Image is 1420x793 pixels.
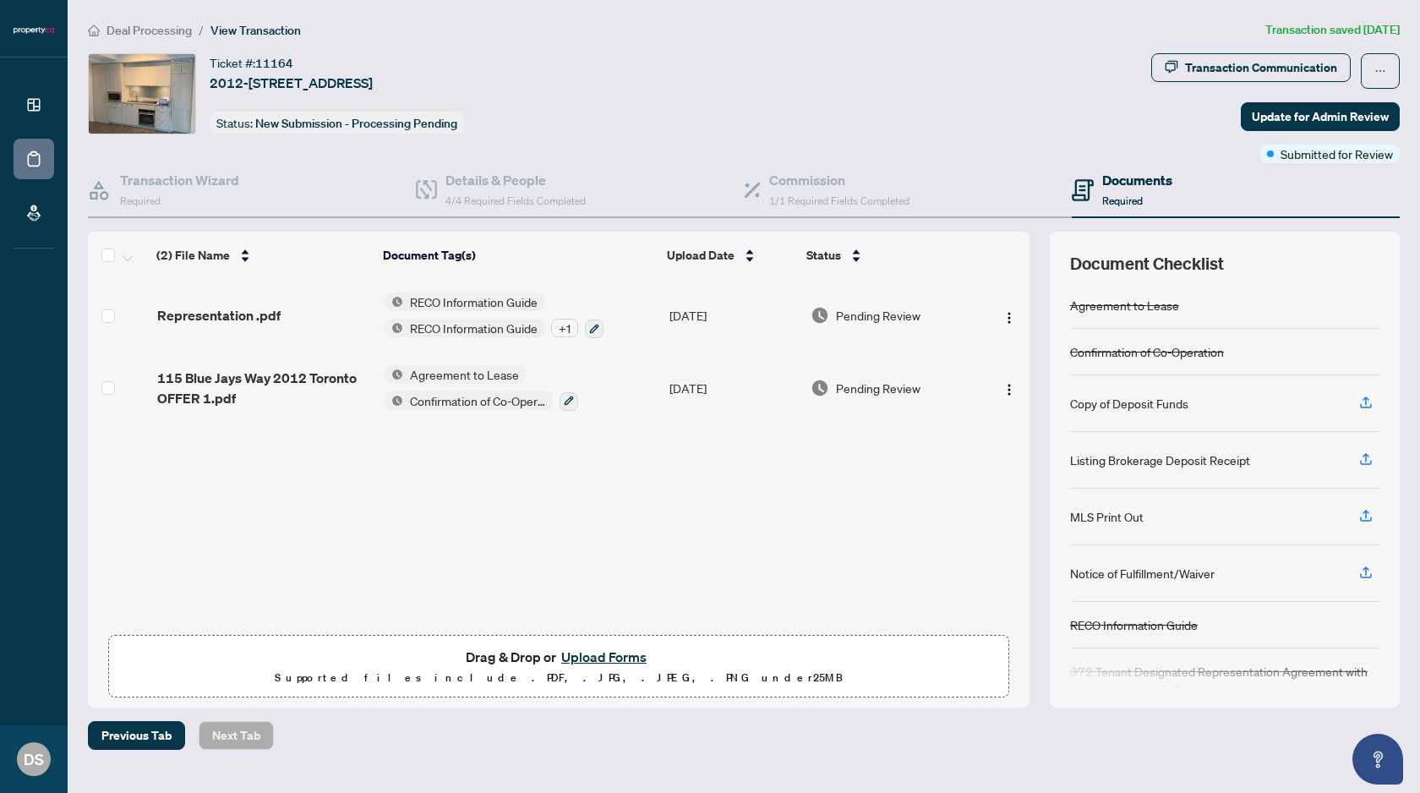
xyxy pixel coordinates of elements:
span: Status [806,246,841,265]
img: Status Icon [385,365,403,384]
span: Agreement to Lease [403,365,526,384]
span: Representation .pdf [157,305,281,325]
span: Drag & Drop orUpload FormsSupported files include .PDF, .JPG, .JPEG, .PNG under25MB [109,636,1008,698]
div: Listing Brokerage Deposit Receipt [1070,451,1250,469]
img: Status Icon [385,319,403,337]
img: Status Icon [385,391,403,410]
div: Status: [210,112,464,134]
img: logo [14,25,54,36]
div: Transaction Communication [1185,54,1337,81]
span: DS [24,747,44,771]
div: RECO Information Guide [1070,615,1198,634]
span: (2) File Name [156,246,230,265]
h4: Details & People [445,170,586,190]
span: Pending Review [836,379,920,397]
div: Copy of Deposit Funds [1070,394,1188,413]
span: ellipsis [1374,65,1386,77]
div: MLS Print Out [1070,507,1144,526]
span: Previous Tab [101,722,172,749]
img: Status Icon [385,293,403,311]
img: IMG-C12423151_1.jpg [89,54,195,134]
button: Next Tab [199,721,274,750]
span: View Transaction [210,23,301,38]
th: (2) File Name [150,232,376,279]
th: Document Tag(s) [376,232,659,279]
p: Supported files include .PDF, .JPG, .JPEG, .PNG under 25 MB [119,668,998,688]
button: Previous Tab [88,721,185,750]
td: [DATE] [663,279,804,352]
div: + 1 [551,319,578,337]
button: Update for Admin Review [1241,102,1400,131]
span: Document Checklist [1070,252,1224,276]
img: Logo [1002,311,1016,325]
span: RECO Information Guide [403,319,544,337]
div: Notice of Fulfillment/Waiver [1070,564,1215,582]
article: Transaction saved [DATE] [1265,20,1400,40]
span: Deal Processing [106,23,192,38]
div: Confirmation of Co-Operation [1070,342,1224,361]
span: RECO Information Guide [403,293,544,311]
button: Status IconAgreement to LeaseStatus IconConfirmation of Co-Operation [385,365,578,411]
span: Required [120,194,161,207]
span: Update for Admin Review [1252,103,1389,130]
li: / [199,20,204,40]
h4: Documents [1102,170,1172,190]
span: 2012-[STREET_ADDRESS] [210,73,373,93]
button: Upload Forms [556,646,652,668]
button: Logo [996,302,1023,329]
button: Logo [996,375,1023,402]
span: Drag & Drop or [466,646,652,668]
span: Submitted for Review [1281,145,1393,163]
span: Confirmation of Co-Operation [403,391,553,410]
td: [DATE] [663,352,804,424]
span: Required [1102,194,1143,207]
img: Document Status [811,306,829,325]
span: Upload Date [667,246,735,265]
span: 11164 [255,56,293,71]
span: 115 Blue Jays Way 2012 Toronto OFFER 1.pdf [157,368,372,408]
div: Ticket #: [210,53,293,73]
h4: Transaction Wizard [120,170,239,190]
img: Logo [1002,383,1016,396]
h4: Commission [769,170,909,190]
div: Agreement to Lease [1070,296,1179,314]
button: Transaction Communication [1151,53,1351,82]
button: Status IconRECO Information GuideStatus IconRECO Information Guide+1 [385,293,603,338]
span: New Submission - Processing Pending [255,116,457,131]
span: home [88,25,100,36]
th: Status [800,232,975,279]
span: Pending Review [836,306,920,325]
button: Open asap [1352,734,1403,785]
th: Upload Date [660,232,800,279]
span: 1/1 Required Fields Completed [769,194,909,207]
span: 4/4 Required Fields Completed [445,194,586,207]
img: Document Status [811,379,829,397]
